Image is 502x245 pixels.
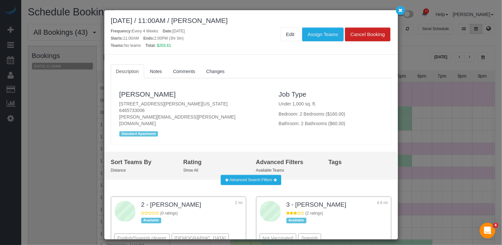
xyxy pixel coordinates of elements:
strong: Total: [146,43,156,48]
button: Advanced Search Filters [221,175,281,185]
p: [STREET_ADDRESS][PERSON_NAME][US_STATE] 6465733006 [PERSON_NAME][EMAIL_ADDRESS][PERSON_NAME][DOMA... [119,101,269,127]
div: 4.6 mi [372,200,388,211]
span: $203.61 [157,43,171,48]
a: Edit [281,28,300,41]
p: Bedroom: 2 Bedrooms ($160.00) [279,111,383,117]
a: Changes [201,65,230,78]
span: (0 ratings) [160,211,178,216]
small: Available Teams [256,168,284,173]
span: Description [116,69,139,74]
span: (2 ratings) [305,211,323,216]
strong: Ends: [143,36,154,41]
a: 2 - [PERSON_NAME] [141,201,201,208]
div: [DATE] [163,28,185,34]
iframe: Intercom live chat [480,223,495,238]
div: Advanced Filters [256,158,319,167]
div: [DEMOGRAPHIC_DATA] [172,234,229,243]
div: English/Spanish cleaner [114,234,170,243]
div: No teams [111,43,141,48]
span: Changes [206,69,225,74]
a: Description [111,65,144,78]
a: 3 - [PERSON_NAME] [286,201,347,208]
a: Comments [168,65,200,78]
div: Tags [329,158,391,167]
div: 11:00AM [111,36,139,41]
strong: Starts: [111,36,123,41]
div: Spanish [298,234,321,243]
strong: Frequency: [111,29,132,33]
small: Show All [183,168,199,173]
div: Available [286,218,306,223]
p: Bathroom: 2 Bathrooms ($60.00) [279,120,383,127]
div: 2:00PM (3hr 0m) [143,36,183,41]
span: 4 [493,223,498,228]
div: Available [141,218,161,223]
div: 2 mi [226,200,243,211]
p: Under 1,000 sq. ft. [279,101,383,107]
div: [DATE] / 11:00AM / [PERSON_NAME] [111,17,391,24]
span: Advanced Search Filters [230,178,272,182]
a: Notes [145,65,167,78]
small: Distance [111,168,126,173]
h3: Job Type [279,90,383,98]
div: Not Vaccinated [260,234,297,243]
strong: Date: [163,29,173,33]
div: Sort Teams By [111,158,174,167]
span: Notes [150,69,162,74]
div: Rating [183,158,246,167]
span: Comments [173,69,195,74]
span: Standard Apartment [119,131,158,137]
button: Cancel Booking [345,28,390,41]
strong: Teams: [111,43,124,48]
div: Every 4 Weeks [111,28,158,34]
a: [PERSON_NAME] [119,90,176,98]
button: Assign Teams [302,28,344,41]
